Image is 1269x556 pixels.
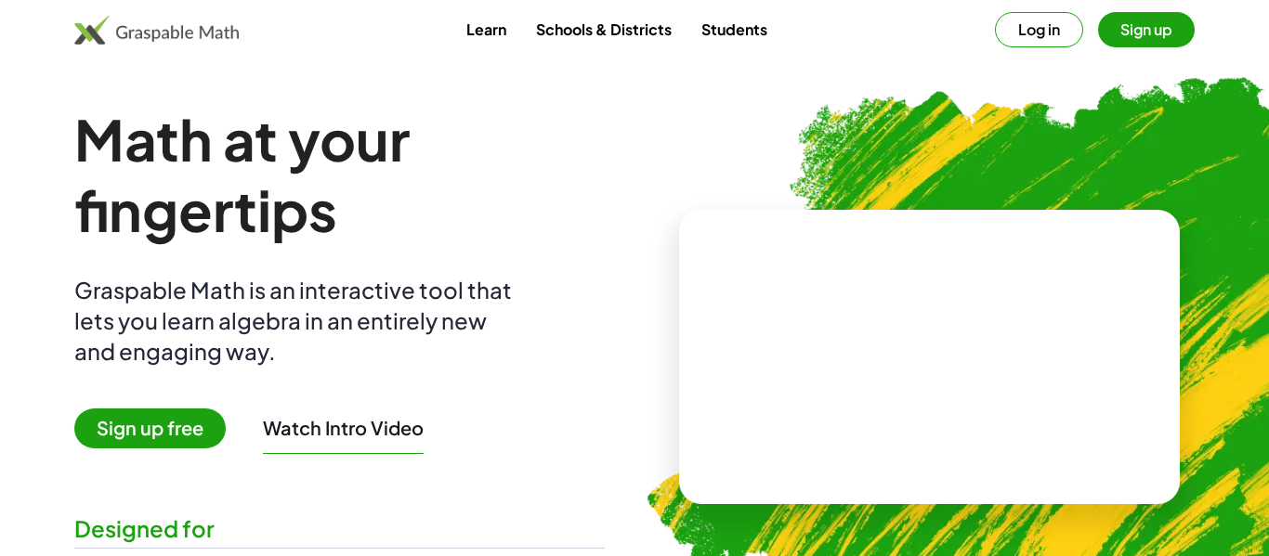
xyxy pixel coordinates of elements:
a: Learn [451,12,521,46]
button: Sign up [1098,12,1195,47]
a: Students [687,12,782,46]
a: Schools & Districts [521,12,687,46]
button: Watch Intro Video [263,416,424,440]
div: Designed for [74,513,605,544]
span: Sign up free [74,408,226,448]
div: Graspable Math is an interactive tool that lets you learn algebra in an entirely new and engaging... [74,275,520,367]
h1: Math at your fingertips [74,104,605,245]
video: What is this? This is dynamic math notation. Dynamic math notation plays a central role in how Gr... [791,288,1069,427]
button: Log in [995,12,1083,47]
